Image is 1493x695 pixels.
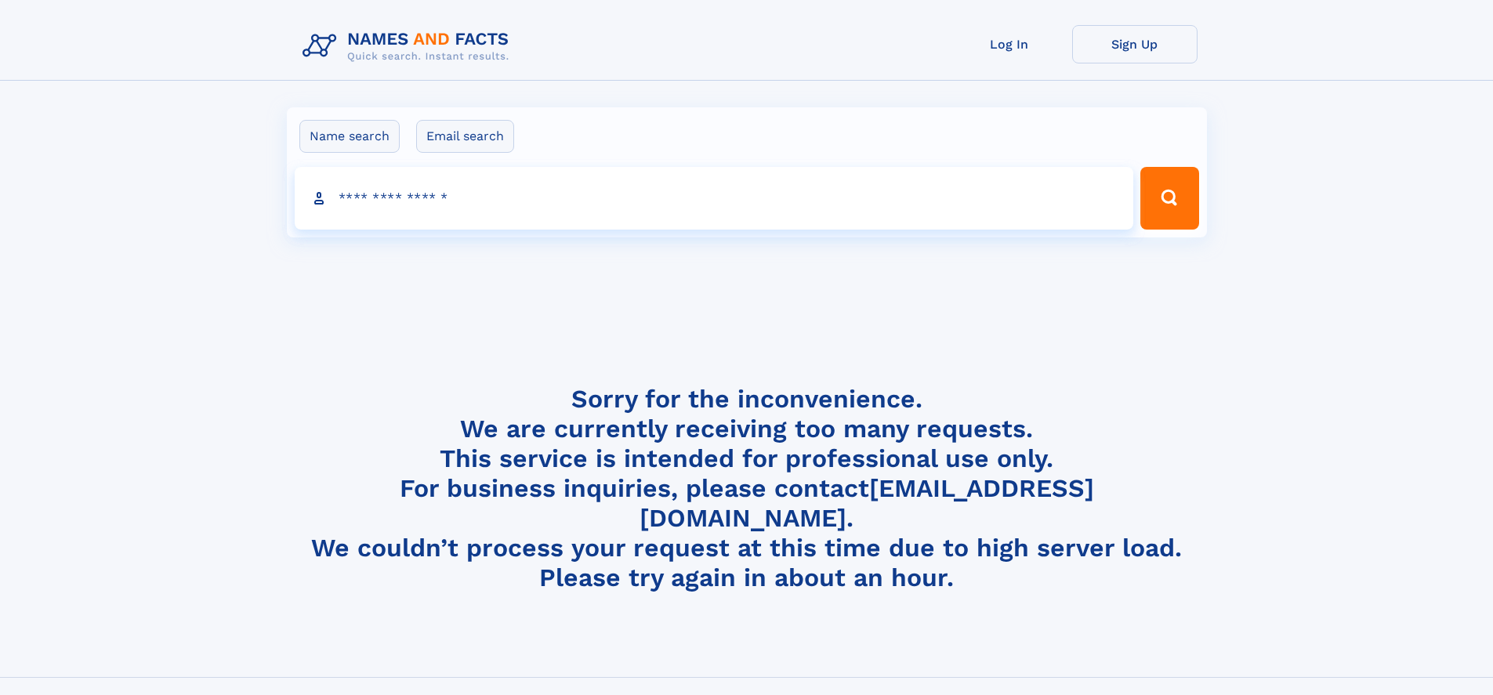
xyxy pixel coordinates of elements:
[296,384,1198,593] h4: Sorry for the inconvenience. We are currently receiving too many requests. This service is intend...
[1072,25,1198,63] a: Sign Up
[640,473,1094,533] a: [EMAIL_ADDRESS][DOMAIN_NAME]
[295,167,1134,230] input: search input
[947,25,1072,63] a: Log In
[296,25,522,67] img: Logo Names and Facts
[1140,167,1198,230] button: Search Button
[416,120,514,153] label: Email search
[299,120,400,153] label: Name search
